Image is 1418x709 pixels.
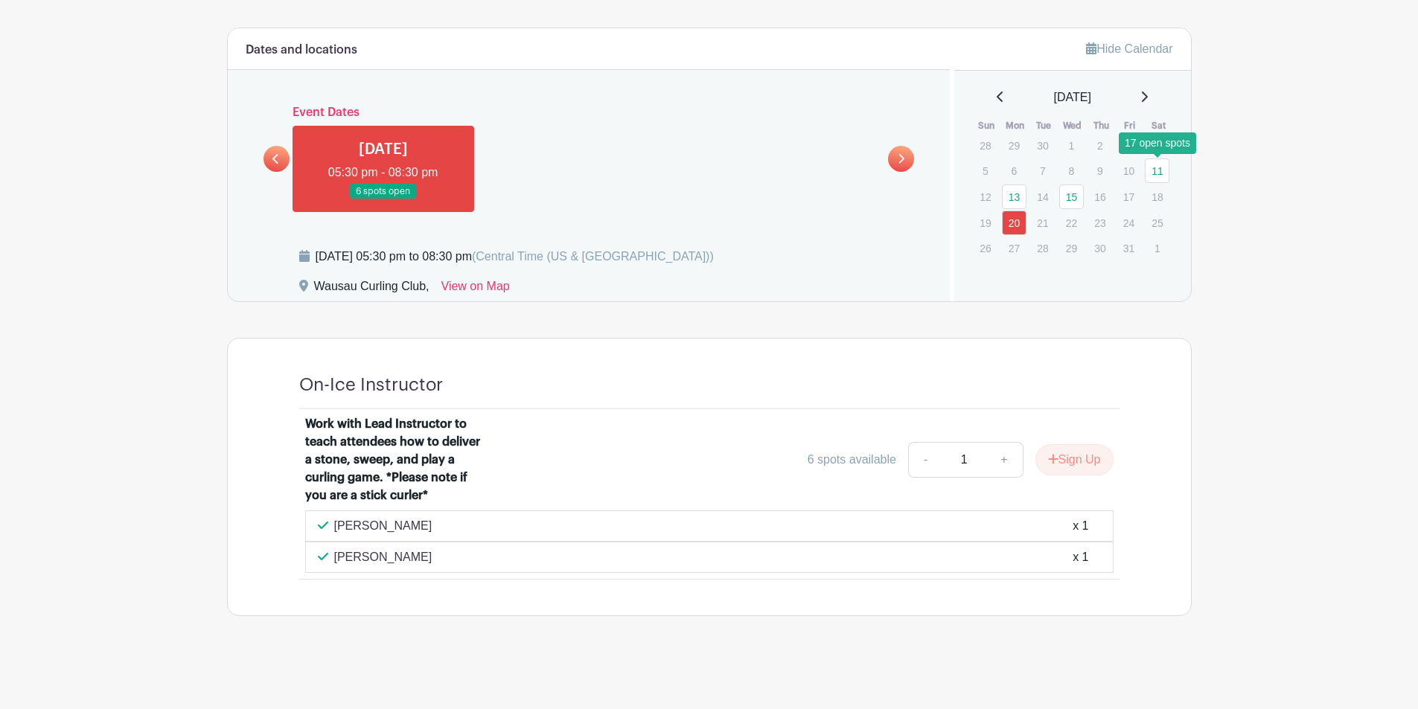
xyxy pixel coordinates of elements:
[1117,134,1141,157] p: 3
[334,517,432,535] p: [PERSON_NAME]
[1073,548,1088,566] div: x 1
[1144,118,1173,133] th: Sat
[316,248,714,266] div: [DATE] 05:30 pm to 08:30 pm
[1030,211,1055,234] p: 21
[1059,185,1084,209] a: 15
[973,185,997,208] p: 12
[1001,118,1030,133] th: Mon
[1029,118,1058,133] th: Tue
[973,134,997,157] p: 28
[908,442,942,478] a: -
[1117,211,1141,234] p: 24
[1030,134,1055,157] p: 30
[1119,132,1196,154] div: 17 open spots
[1117,237,1141,260] p: 31
[246,43,357,57] h6: Dates and locations
[972,118,1001,133] th: Sun
[1088,185,1112,208] p: 16
[1088,211,1112,234] p: 23
[1088,237,1112,260] p: 30
[1030,237,1055,260] p: 28
[973,211,997,234] p: 19
[1030,159,1055,182] p: 7
[1073,517,1088,535] div: x 1
[1088,134,1112,157] p: 2
[1145,185,1169,208] p: 18
[1145,211,1169,234] p: 25
[305,415,490,504] div: Work with Lead Instructor to teach attendees how to deliver a stone, sweep, and play a curling ga...
[290,106,889,120] h6: Event Dates
[1116,118,1145,133] th: Fri
[1058,118,1088,133] th: Wed
[986,442,1023,478] a: +
[314,277,429,301] div: Wausau Curling Club,
[1030,185,1055,208] p: 14
[299,374,443,396] h4: On-Ice Instructor
[1002,134,1026,157] p: 29
[1054,89,1091,106] span: [DATE]
[334,548,432,566] p: [PERSON_NAME]
[1035,444,1114,475] button: Sign Up
[973,159,997,182] p: 5
[1059,237,1084,260] p: 29
[1002,211,1026,235] a: 20
[1087,118,1116,133] th: Thu
[1117,159,1141,182] p: 10
[1086,42,1172,55] a: Hide Calendar
[1088,159,1112,182] p: 9
[1059,159,1084,182] p: 8
[472,250,714,263] span: (Central Time (US & [GEOGRAPHIC_DATA]))
[1059,211,1084,234] p: 22
[1059,134,1084,157] p: 1
[1002,159,1026,182] p: 6
[1002,237,1026,260] p: 27
[1002,185,1026,209] a: 13
[1145,158,1169,183] a: 11
[973,237,997,260] p: 26
[1145,237,1169,260] p: 1
[441,277,510,301] a: View on Map
[808,451,896,469] div: 6 spots available
[1117,185,1141,208] p: 17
